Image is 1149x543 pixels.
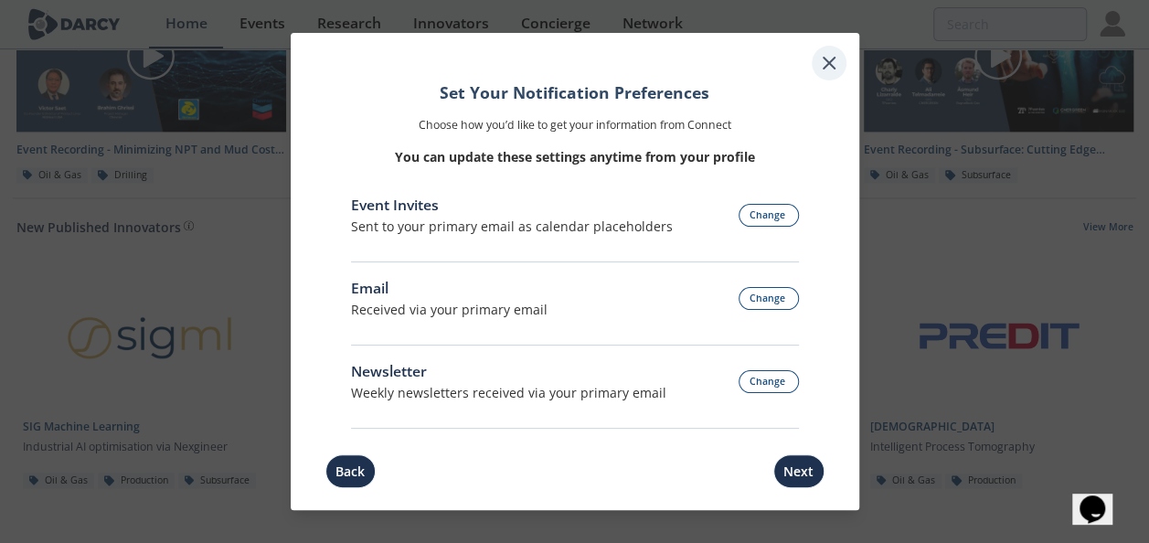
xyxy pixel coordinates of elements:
button: Change [739,287,799,310]
div: Newsletter [351,361,666,383]
p: Received via your primary email [351,300,548,319]
p: You can update these settings anytime from your profile [351,147,799,166]
div: Sent to your primary email as calendar placeholders [351,217,673,236]
button: Change [739,370,799,393]
div: Email [351,278,548,300]
button: Back [325,454,376,488]
p: Choose how you’d like to get your information from Connect [351,117,799,133]
div: Event Invites [351,195,673,217]
button: Next [773,454,825,488]
iframe: chat widget [1072,470,1131,525]
button: Change [739,204,799,227]
h1: Set Your Notification Preferences [351,80,799,104]
div: Weekly newsletters received via your primary email [351,383,666,402]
